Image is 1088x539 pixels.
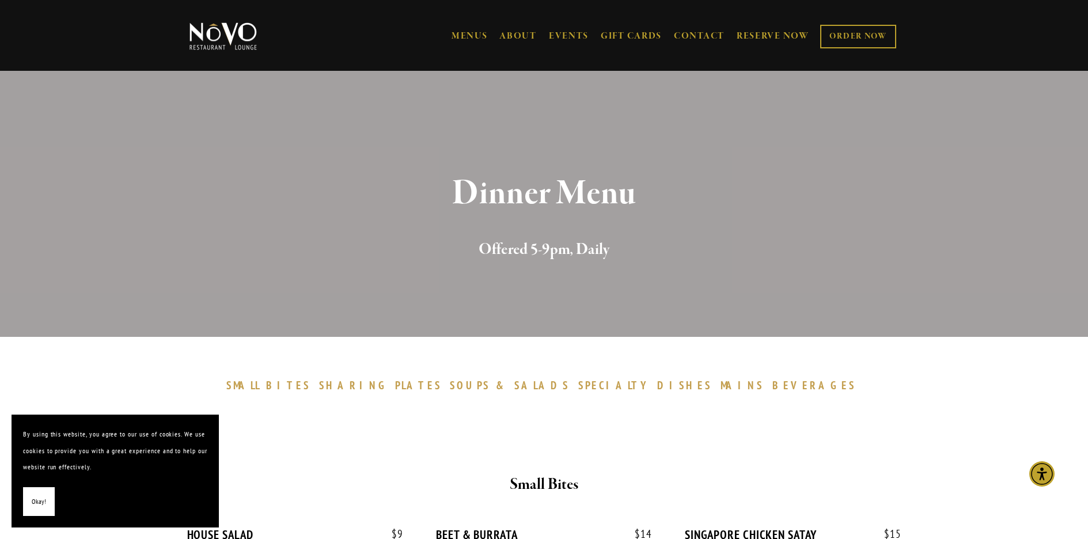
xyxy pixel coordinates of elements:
[319,378,389,392] span: SHARING
[187,22,259,51] img: Novo Restaurant &amp; Lounge
[32,494,46,510] span: Okay!
[23,487,55,517] button: Okay!
[820,25,896,48] a: ORDER NOW
[450,378,490,392] span: SOUPS
[499,31,537,42] a: ABOUT
[601,25,662,47] a: GIFT CARDS
[496,378,509,392] span: &
[226,378,317,392] a: SMALLBITES
[737,25,809,47] a: RESERVE NOW
[12,415,219,527] section: Cookie banner
[578,378,718,392] a: SPECIALTYDISHES
[657,378,712,392] span: DISHES
[266,378,310,392] span: BITES
[395,378,442,392] span: PLATES
[514,378,570,392] span: SALADS
[549,31,589,42] a: EVENTS
[510,475,578,495] strong: Small Bites
[450,378,575,392] a: SOUPS&SALADS
[208,238,880,262] h2: Offered 5-9pm, Daily
[452,31,488,42] a: MENUS
[772,378,862,392] a: BEVERAGES
[772,378,856,392] span: BEVERAGES
[578,378,652,392] span: SPECIALTY
[226,378,261,392] span: SMALL
[208,175,880,212] h1: Dinner Menu
[721,378,764,392] span: MAINS
[23,426,207,476] p: By using this website, you agree to our use of cookies. We use cookies to provide you with a grea...
[319,378,447,392] a: SHARINGPLATES
[721,378,769,392] a: MAINS
[674,25,725,47] a: CONTACT
[1029,461,1055,487] div: Accessibility Menu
